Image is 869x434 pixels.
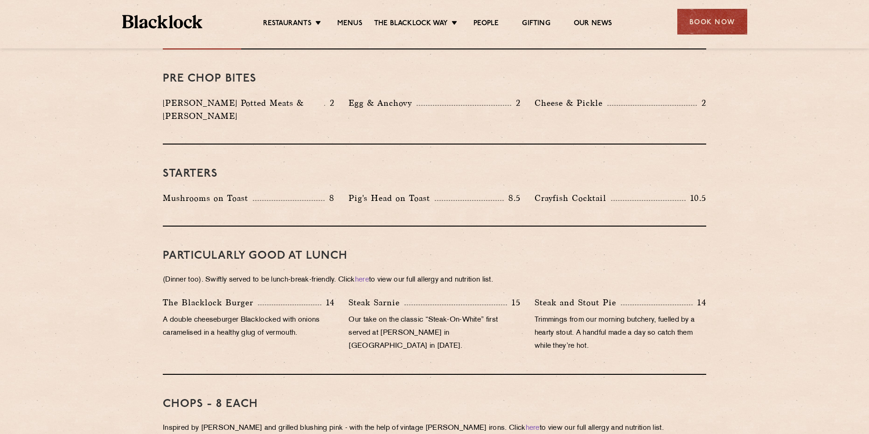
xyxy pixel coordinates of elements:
[355,276,369,283] a: here
[693,296,706,309] p: 14
[677,9,747,34] div: Book Now
[163,314,334,340] p: A double cheeseburger Blacklocked with onions caramelised in a healthy glug of vermouth.
[337,19,362,29] a: Menus
[163,192,253,205] p: Mushrooms on Toast
[348,96,417,110] p: Egg & Anchovy
[511,97,521,109] p: 2
[325,192,334,204] p: 8
[574,19,612,29] a: Our News
[348,314,520,353] p: Our take on the classic “Steak-On-White” first served at [PERSON_NAME] in [GEOGRAPHIC_DATA] in [D...
[163,96,324,123] p: [PERSON_NAME] Potted Meats & [PERSON_NAME]
[163,250,706,262] h3: PARTICULARLY GOOD AT LUNCH
[348,192,435,205] p: Pig's Head on Toast
[163,398,706,410] h3: Chops - 8 each
[263,19,312,29] a: Restaurants
[321,296,335,309] p: 14
[122,15,203,28] img: BL_Textured_Logo-footer-cropped.svg
[348,296,404,309] p: Steak Sarnie
[163,73,706,85] h3: Pre Chop Bites
[163,296,258,309] p: The Blacklock Burger
[504,192,521,204] p: 8.5
[526,425,540,432] a: here
[522,19,550,29] a: Gifting
[535,192,611,205] p: Crayfish Cocktail
[686,192,706,204] p: 10.5
[535,96,607,110] p: Cheese & Pickle
[535,296,621,309] p: Steak and Stout Pie
[163,168,706,180] h3: Starters
[325,97,334,109] p: 2
[163,274,706,287] p: (Dinner too). Swiftly served to be lunch-break-friendly. Click to view our full allergy and nutri...
[374,19,448,29] a: The Blacklock Way
[507,296,521,309] p: 15
[697,97,706,109] p: 2
[473,19,499,29] a: People
[535,314,706,353] p: Trimmings from our morning butchery, fuelled by a hearty stout. A handful made a day so catch the...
